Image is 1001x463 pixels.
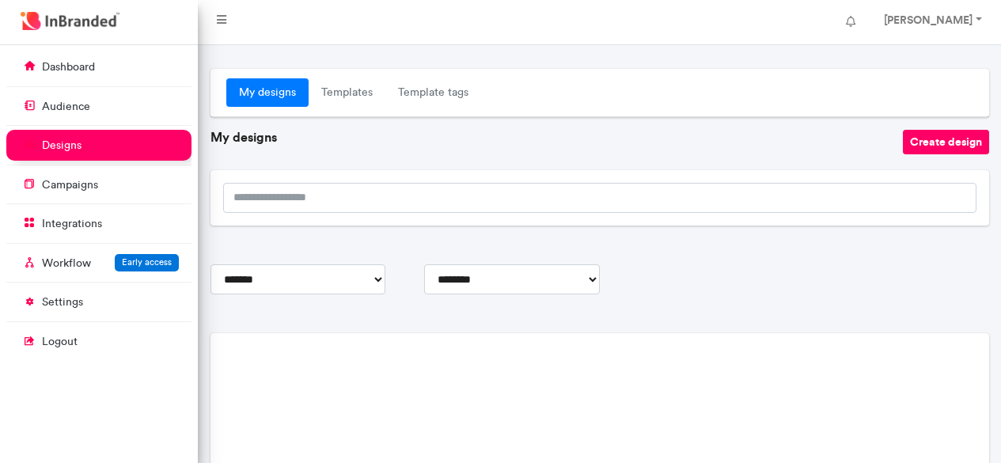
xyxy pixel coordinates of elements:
[122,256,172,268] span: Early access
[6,248,191,278] a: WorkflowEarly access
[42,334,78,350] p: logout
[42,59,95,75] p: dashboard
[42,177,98,193] p: campaigns
[6,130,191,160] a: designs
[42,216,102,232] p: integrations
[210,130,903,145] h6: My designs
[42,256,91,271] p: Workflow
[6,169,191,199] a: campaigns
[884,13,973,27] strong: [PERSON_NAME]
[309,78,385,107] a: Templates
[6,91,191,121] a: audience
[868,6,995,38] a: [PERSON_NAME]
[42,99,90,115] p: audience
[6,51,191,82] a: dashboard
[903,130,989,154] button: Create design
[17,8,123,34] img: InBranded Logo
[42,138,82,154] p: designs
[42,294,83,310] p: settings
[226,78,309,107] a: My designs
[6,287,191,317] a: settings
[385,78,481,107] a: Template tags
[6,208,191,238] a: integrations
